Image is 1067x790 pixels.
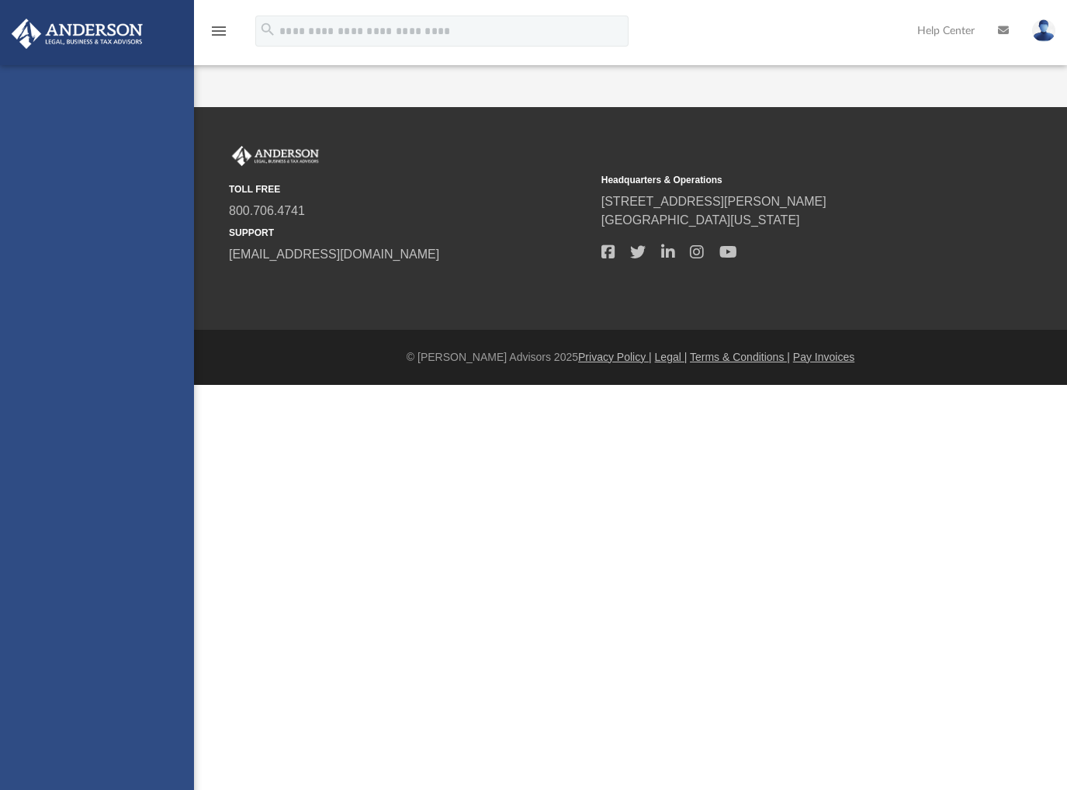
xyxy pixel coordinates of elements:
a: Legal | [655,351,688,363]
img: User Pic [1032,19,1055,42]
i: menu [210,22,228,40]
small: TOLL FREE [229,182,591,196]
a: 800.706.4741 [229,204,305,217]
a: Terms & Conditions | [690,351,790,363]
i: search [259,21,276,38]
a: menu [210,29,228,40]
div: © [PERSON_NAME] Advisors 2025 [194,349,1067,366]
a: [GEOGRAPHIC_DATA][US_STATE] [601,213,800,227]
a: Pay Invoices [793,351,854,363]
a: Privacy Policy | [578,351,652,363]
a: [STREET_ADDRESS][PERSON_NAME] [601,195,826,208]
small: SUPPORT [229,226,591,240]
a: [EMAIL_ADDRESS][DOMAIN_NAME] [229,248,439,261]
img: Anderson Advisors Platinum Portal [7,19,147,49]
small: Headquarters & Operations [601,173,963,187]
img: Anderson Advisors Platinum Portal [229,146,322,166]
